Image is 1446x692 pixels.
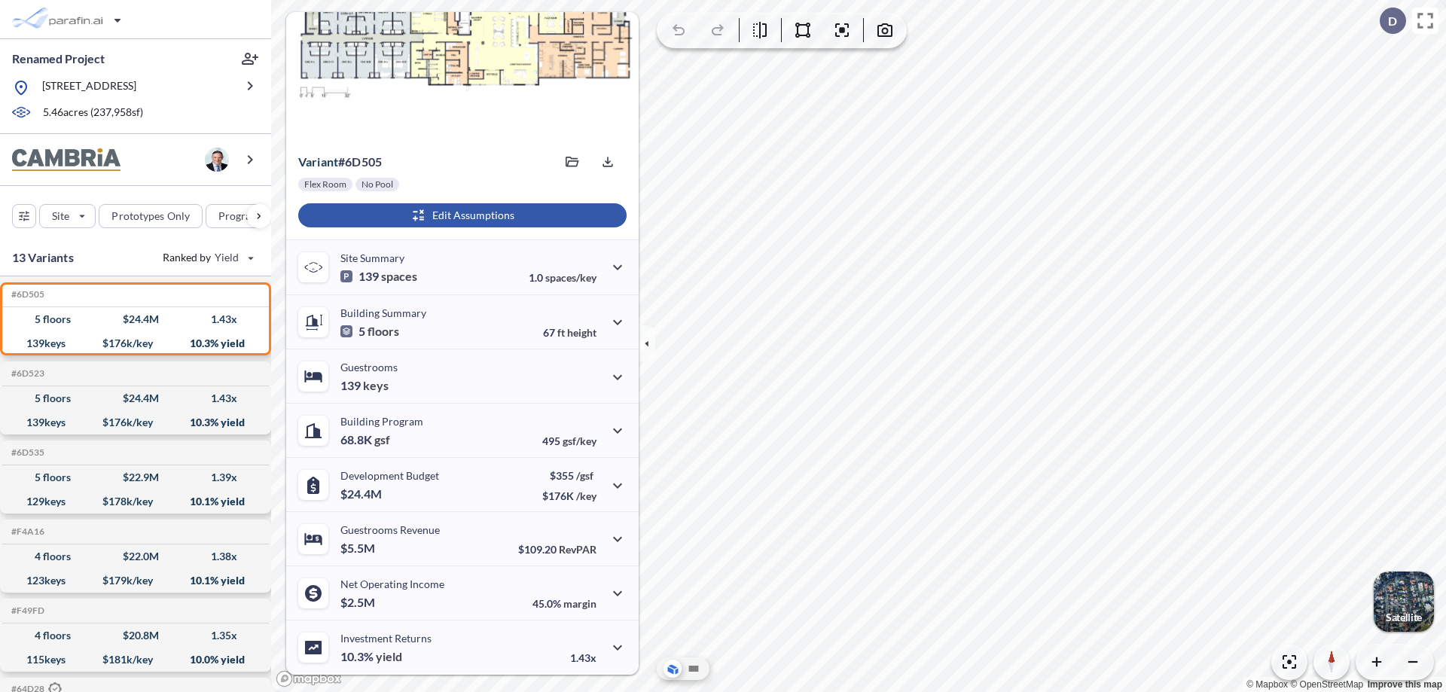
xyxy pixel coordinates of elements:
[151,245,264,270] button: Ranked by Yield
[12,248,74,267] p: 13 Variants
[52,209,69,224] p: Site
[374,432,390,447] span: gsf
[529,271,596,284] p: 1.0
[361,178,393,191] p: No Pool
[1368,679,1442,690] a: Improve this map
[8,447,44,458] h5: Click to copy the code
[340,251,404,264] p: Site Summary
[206,204,287,228] button: Program
[1386,611,1422,623] p: Satellite
[563,597,596,610] span: margin
[542,469,596,482] p: $355
[340,432,390,447] p: 68.8K
[99,204,203,228] button: Prototypes Only
[576,469,593,482] span: /gsf
[567,326,596,339] span: height
[340,632,432,645] p: Investment Returns
[298,203,627,227] button: Edit Assumptions
[545,271,596,284] span: spaces/key
[340,361,398,373] p: Guestrooms
[543,326,596,339] p: 67
[570,651,596,664] p: 1.43x
[542,434,596,447] p: 495
[557,326,565,339] span: ft
[1388,14,1397,28] p: D
[1374,572,1434,632] button: Switcher ImageSatellite
[376,649,402,664] span: yield
[685,660,703,678] button: Site Plan
[381,269,417,284] span: spaces
[42,78,136,97] p: [STREET_ADDRESS]
[8,289,44,300] h5: Click to copy the code
[39,204,96,228] button: Site
[12,50,105,67] p: Renamed Project
[563,434,596,447] span: gsf/key
[559,543,596,556] span: RevPAR
[205,148,229,172] img: user logo
[298,154,338,169] span: Variant
[340,324,399,339] p: 5
[8,605,44,616] h5: Click to copy the code
[518,543,596,556] p: $109.20
[111,209,190,224] p: Prototypes Only
[298,154,382,169] p: # 6d505
[340,378,389,393] p: 139
[1246,679,1288,690] a: Mapbox
[340,486,384,501] p: $24.4M
[340,306,426,319] p: Building Summary
[340,578,444,590] p: Net Operating Income
[664,660,682,678] button: Aerial View
[576,489,596,502] span: /key
[1290,679,1363,690] a: OpenStreetMap
[304,178,346,191] p: Flex Room
[1374,572,1434,632] img: Switcher Image
[12,148,120,172] img: BrandImage
[276,670,342,687] a: Mapbox homepage
[43,105,143,121] p: 5.46 acres ( 237,958 sf)
[368,324,399,339] span: floors
[340,541,377,556] p: $5.5M
[340,269,417,284] p: 139
[340,595,377,610] p: $2.5M
[215,250,239,265] span: Yield
[340,415,423,428] p: Building Program
[340,523,440,536] p: Guestrooms Revenue
[542,489,596,502] p: $176K
[363,378,389,393] span: keys
[532,597,596,610] p: 45.0%
[340,649,402,664] p: 10.3%
[218,209,261,224] p: Program
[8,368,44,379] h5: Click to copy the code
[340,469,439,482] p: Development Budget
[8,526,44,537] h5: Click to copy the code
